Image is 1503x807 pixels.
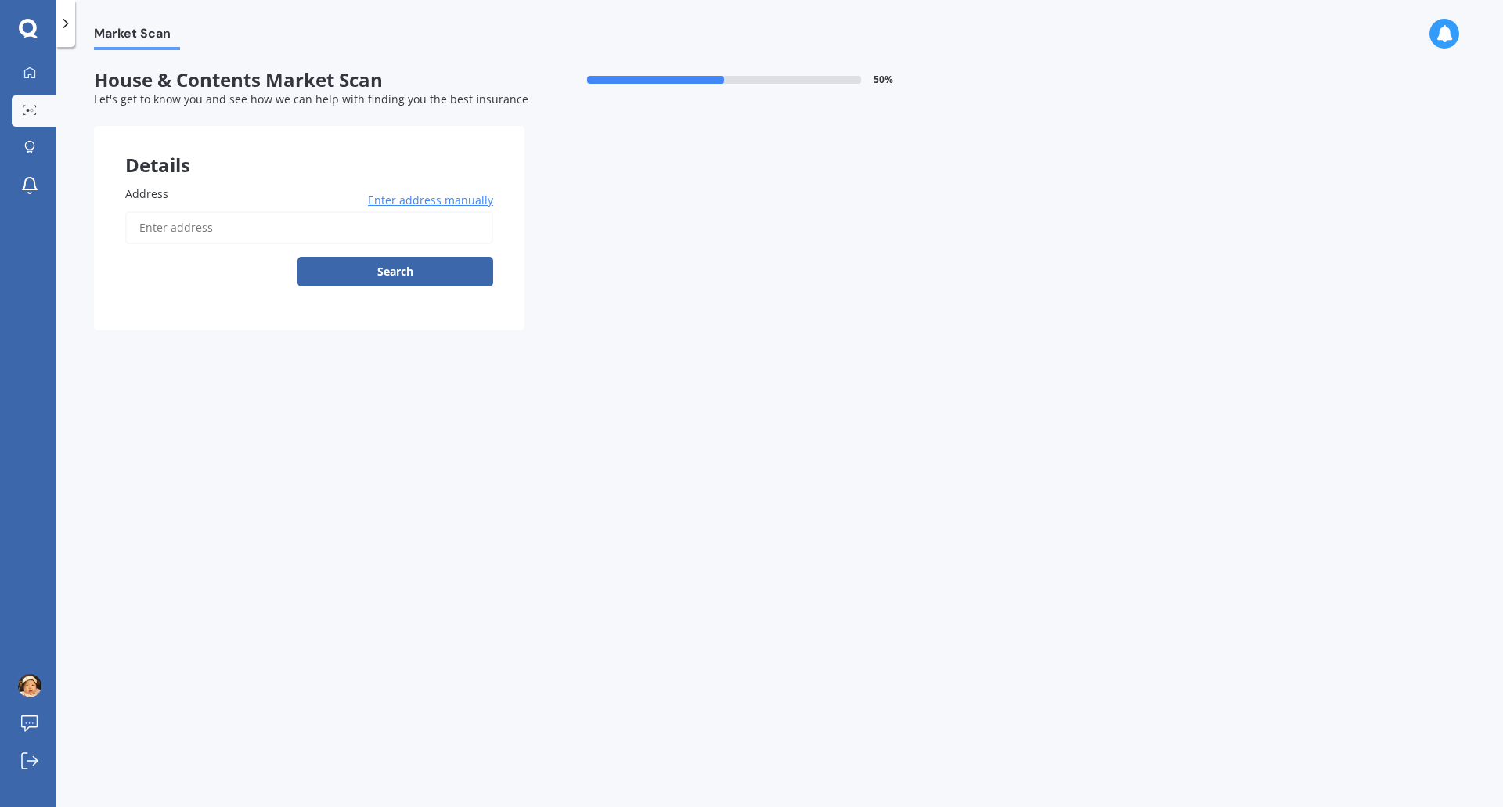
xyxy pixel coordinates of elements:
[18,674,41,697] img: ACg8ocJHzs21kO8fsRvKep4offxuFWyzX43d29QB9a1J2D_SaUcssHs=s96-c
[297,257,493,286] button: Search
[125,211,493,244] input: Enter address
[874,74,893,85] span: 50 %
[94,92,528,106] span: Let's get to know you and see how we can help with finding you the best insurance
[94,69,524,92] span: House & Contents Market Scan
[94,126,524,173] div: Details
[368,193,493,208] span: Enter address manually
[125,186,168,201] span: Address
[94,26,180,47] span: Market Scan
